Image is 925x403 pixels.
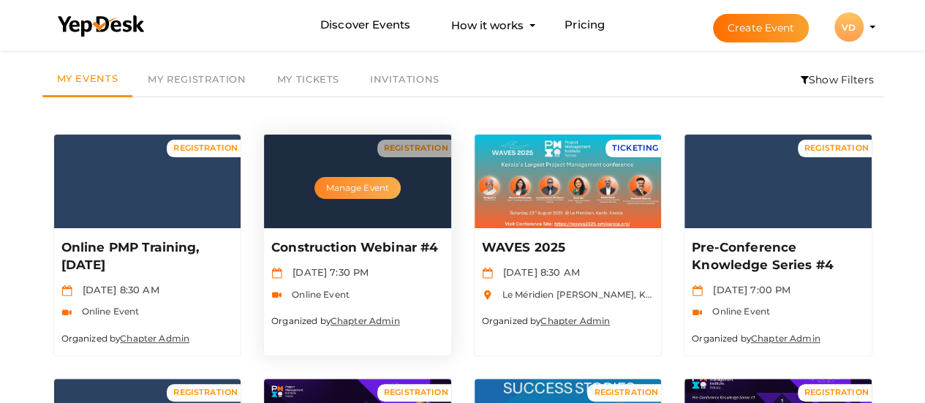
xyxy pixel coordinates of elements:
[834,12,864,42] div: VD
[271,268,282,279] img: calendar.svg
[262,63,355,97] a: My Tickets
[132,63,261,97] a: My Registration
[482,315,611,326] small: Organized by
[692,307,703,318] img: video-icon.svg
[540,315,610,326] a: Chapter Admin
[148,73,246,85] span: My Registration
[61,285,72,296] img: calendar.svg
[284,289,350,300] span: Online Event
[271,315,400,326] small: Organized by
[271,239,440,257] p: Construction Webinar #4
[75,306,140,317] span: Online Event
[447,12,528,39] button: How it works
[692,285,703,296] img: calendar.svg
[75,284,159,295] span: [DATE] 8:30 AM
[370,73,439,85] span: Invitations
[565,12,605,39] a: Pricing
[692,333,820,344] small: Organized by
[314,177,401,199] button: Manage Event
[331,315,400,326] a: Chapter Admin
[834,22,864,33] profile-pic: VD
[705,306,770,317] span: Online Event
[482,290,493,301] img: location.svg
[61,307,72,318] img: video-icon.svg
[355,63,455,97] a: Invitations
[42,63,133,97] a: My Events
[482,268,493,279] img: calendar.svg
[791,63,883,97] li: Show Filters
[285,266,369,278] span: [DATE] 7:30 PM
[120,333,189,344] a: Chapter Admin
[751,333,820,344] a: Chapter Admin
[61,239,230,274] p: Online PMP Training, [DATE]
[57,72,118,84] span: My Events
[706,284,790,295] span: [DATE] 7:00 PM
[271,290,282,301] img: video-icon.svg
[482,239,651,257] p: WAVES 2025
[496,266,580,278] span: [DATE] 8:30 AM
[320,12,410,39] a: Discover Events
[277,73,339,85] span: My Tickets
[830,12,868,42] button: VD
[61,333,190,344] small: Organized by
[692,239,861,274] p: Pre-Conference Knowledge Series #4
[713,14,809,42] button: Create Event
